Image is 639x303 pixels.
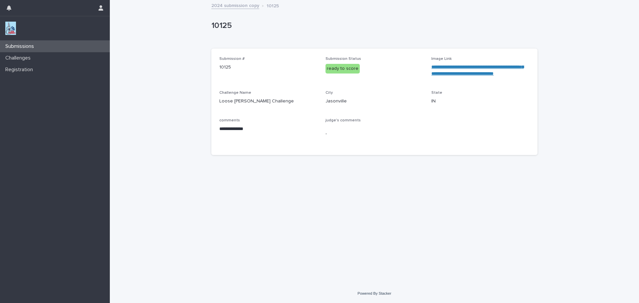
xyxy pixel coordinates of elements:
[325,64,360,74] div: ready to score
[431,91,442,95] span: State
[219,98,318,105] p: Loose [PERSON_NAME] Challenge
[211,1,259,9] a: 2024 submission copy
[267,2,279,9] p: 10125
[3,67,38,73] p: Registration
[219,118,240,122] span: comments
[357,291,391,295] a: Powered By Stacker
[325,118,361,122] span: judge's comments
[219,64,318,71] p: 10125
[3,43,39,50] p: Submissions
[325,130,424,137] p: -
[431,98,530,105] p: IN
[219,91,251,95] span: Challenge Name
[325,98,424,105] p: Jasonville
[3,55,36,61] p: Challenges
[325,57,361,61] span: Submission Status
[211,21,535,31] p: 10125
[5,22,16,35] img: jxsLJbdS1eYBI7rVAS4p
[325,91,333,95] span: City
[219,57,245,61] span: Submission #
[431,57,452,61] span: Image Link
